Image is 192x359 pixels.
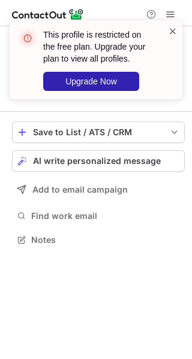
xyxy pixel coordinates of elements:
img: ContactOut v5.3.10 [12,7,84,22]
span: Find work email [31,211,180,221]
div: Save to List / ATS / CRM [33,127,164,137]
button: Find work email [12,208,185,224]
button: save-profile-one-click [12,121,185,143]
span: AI write personalized message [33,156,161,166]
button: Add to email campaign [12,179,185,200]
img: error [18,29,37,48]
header: This profile is restricted on the free plan. Upgrade your plan to view all profiles. [43,29,154,65]
button: AI write personalized message [12,150,185,172]
span: Notes [31,235,180,245]
button: Notes [12,232,185,248]
span: Upgrade Now [65,77,117,86]
span: Add to email campaign [32,185,128,194]
button: Upgrade Now [43,72,139,91]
